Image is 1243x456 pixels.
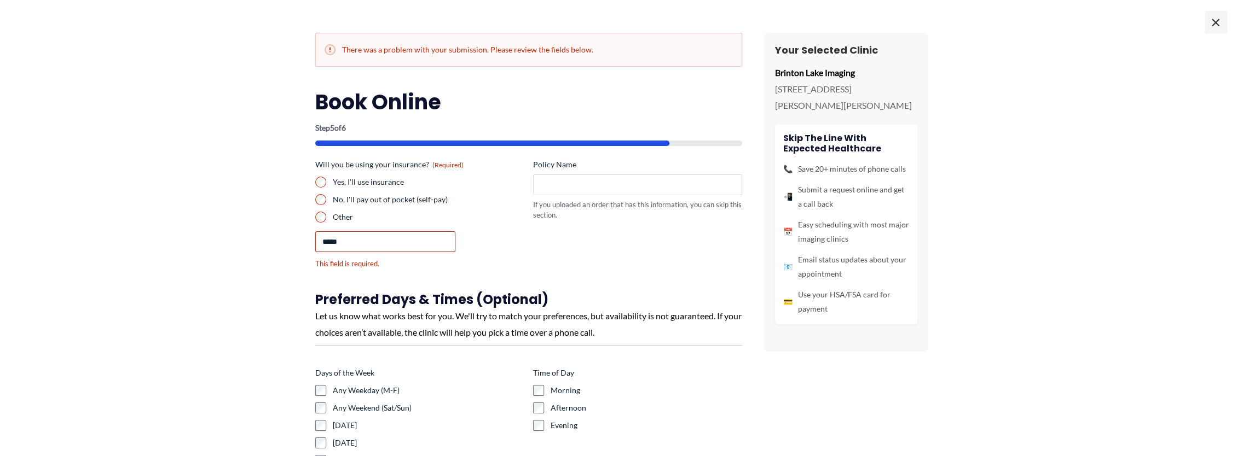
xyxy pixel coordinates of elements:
[551,420,742,431] label: Evening
[315,231,455,252] input: Other Choice, please specify
[333,212,524,223] label: Other
[315,124,742,132] p: Step of
[783,162,793,176] span: 📞
[783,162,909,176] li: Save 20+ minutes of phone calls
[330,123,334,132] span: 5
[342,123,346,132] span: 6
[333,177,524,188] label: Yes, I'll use insurance
[775,65,917,81] p: Brinton Lake Imaging
[315,308,742,340] div: Let us know what works best for you. We'll try to match your preferences, but availability is not...
[315,89,742,115] h2: Book Online
[783,288,909,316] li: Use your HSA/FSA card for payment
[333,402,524,413] label: Any Weekend (Sat/Sun)
[432,161,464,169] span: (Required)
[775,44,917,56] h3: Your Selected Clinic
[783,218,909,246] li: Easy scheduling with most major imaging clinics
[333,420,524,431] label: [DATE]
[551,402,742,413] label: Afternoon
[783,253,909,281] li: Email status updates about your appointment
[1205,11,1227,33] span: ×
[315,259,524,269] div: This field is required.
[533,159,742,170] label: Policy Name
[783,295,793,309] span: 💳
[783,225,793,239] span: 📅
[783,183,909,211] li: Submit a request online and get a call back
[783,190,793,204] span: 📲
[315,367,374,378] legend: Days of the Week
[333,385,524,396] label: Any Weekday (M-F)
[775,81,917,113] p: [STREET_ADDRESS][PERSON_NAME][PERSON_NAME]
[333,437,524,448] label: [DATE]
[325,44,733,55] h2: There was a problem with your submission. Please review the fields below.
[315,291,742,308] h3: Preferred Days & Times (Optional)
[315,159,464,170] legend: Will you be using your insurance?
[551,385,742,396] label: Morning
[533,367,574,378] legend: Time of Day
[783,260,793,274] span: 📧
[533,200,742,220] div: If you uploaded an order that has this information, you can skip this section.
[333,194,524,205] label: No, I'll pay out of pocket (self-pay)
[783,133,909,154] h4: Skip the line with Expected Healthcare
